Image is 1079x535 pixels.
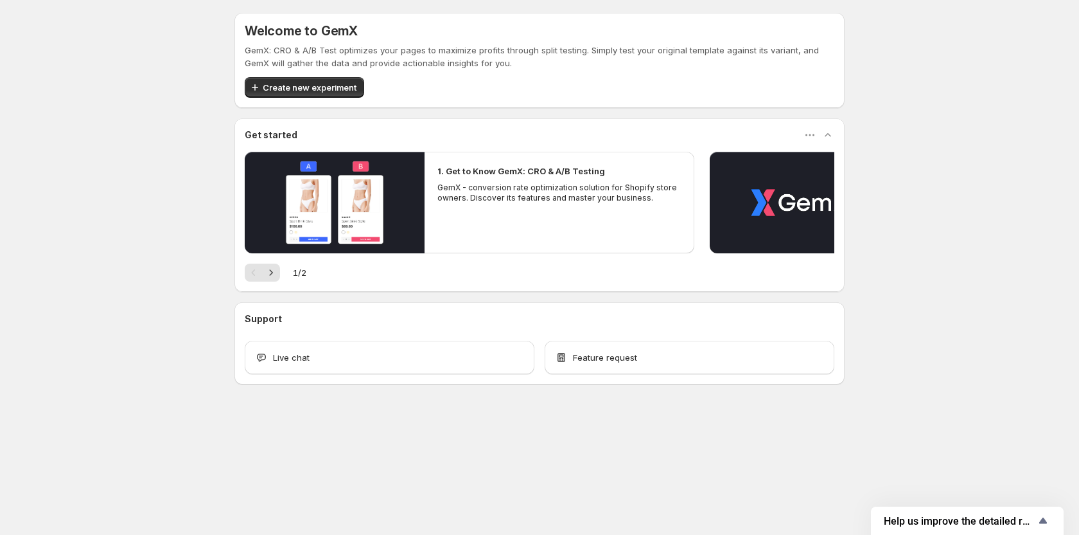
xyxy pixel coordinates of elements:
button: Play video [710,152,890,253]
span: Feature request [573,351,637,364]
button: Play video [245,152,425,253]
h3: Get started [245,129,297,141]
span: Help us improve the detailed report for A/B campaigns [884,515,1035,527]
span: Create new experiment [263,81,356,94]
nav: Pagination [245,264,280,282]
h5: Welcome to GemX [245,23,358,39]
span: 1 / 2 [293,266,306,279]
p: GemX - conversion rate optimization solution for Shopify store owners. Discover its features and ... [437,183,681,203]
h3: Support [245,313,282,325]
span: Live chat [273,351,310,364]
p: GemX: CRO & A/B Test optimizes your pages to maximize profits through split testing. Simply test ... [245,44,834,69]
button: Show survey - Help us improve the detailed report for A/B campaigns [884,513,1051,529]
button: Next [262,264,280,282]
button: Create new experiment [245,77,364,98]
h2: 1. Get to Know GemX: CRO & A/B Testing [437,165,605,177]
